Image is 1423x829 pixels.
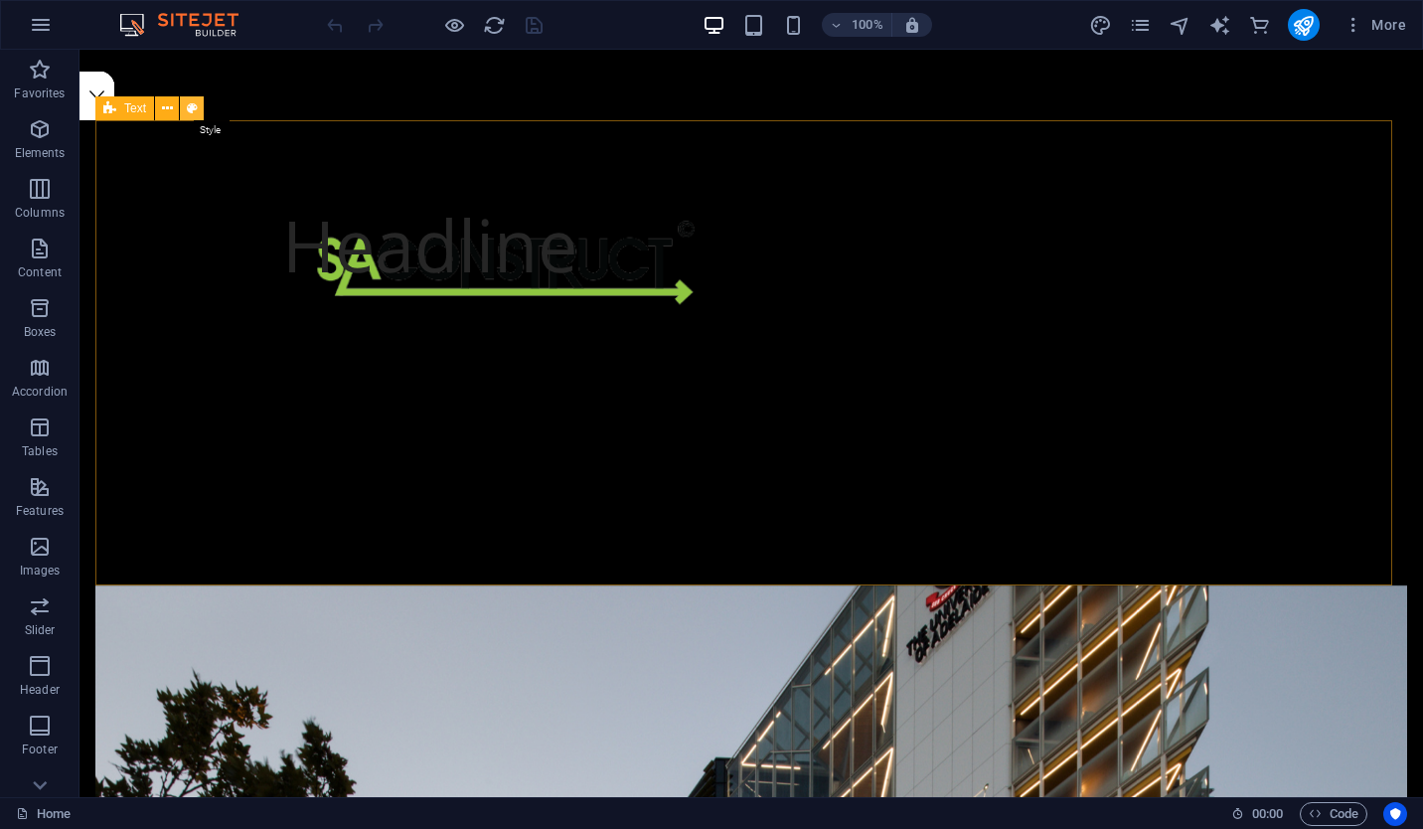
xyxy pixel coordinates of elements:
[1089,13,1113,37] button: design
[14,85,65,101] p: Favorites
[16,802,71,826] a: Click to cancel selection. Double-click to open Pages
[1208,13,1232,37] button: text_generator
[903,16,921,34] i: On resize automatically adjust zoom level to fit chosen device.
[1169,13,1192,37] button: navigator
[1344,15,1406,35] span: More
[18,264,62,280] p: Content
[822,13,892,37] button: 100%
[194,120,230,139] mark: Style
[1383,802,1407,826] button: Usercentrics
[1309,802,1358,826] span: Code
[1252,802,1283,826] span: 00 00
[15,145,66,161] p: Elements
[1300,802,1367,826] button: Code
[1169,14,1191,37] i: Navigator
[1248,13,1272,37] button: commerce
[20,563,61,579] p: Images
[114,13,263,37] img: Editor Logo
[1208,14,1231,37] i: AI Writer
[482,13,506,37] button: reload
[1248,14,1271,37] i: Commerce
[1336,9,1414,41] button: More
[442,13,466,37] button: Click here to leave preview mode and continue editing
[25,622,56,638] p: Slider
[1266,806,1269,821] span: :
[852,13,883,37] h6: 100%
[16,503,64,519] p: Features
[12,384,68,400] p: Accordion
[22,742,58,757] p: Footer
[124,102,146,114] span: Text
[20,682,60,698] p: Header
[15,205,65,221] p: Columns
[1292,14,1315,37] i: Publish
[483,14,506,37] i: Reload page
[1231,802,1284,826] h6: Session time
[1129,13,1153,37] button: pages
[1129,14,1152,37] i: Pages (Ctrl+Alt+S)
[22,443,58,459] p: Tables
[1089,14,1112,37] i: Design (Ctrl+Alt+Y)
[1288,9,1320,41] button: publish
[24,324,57,340] p: Boxes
